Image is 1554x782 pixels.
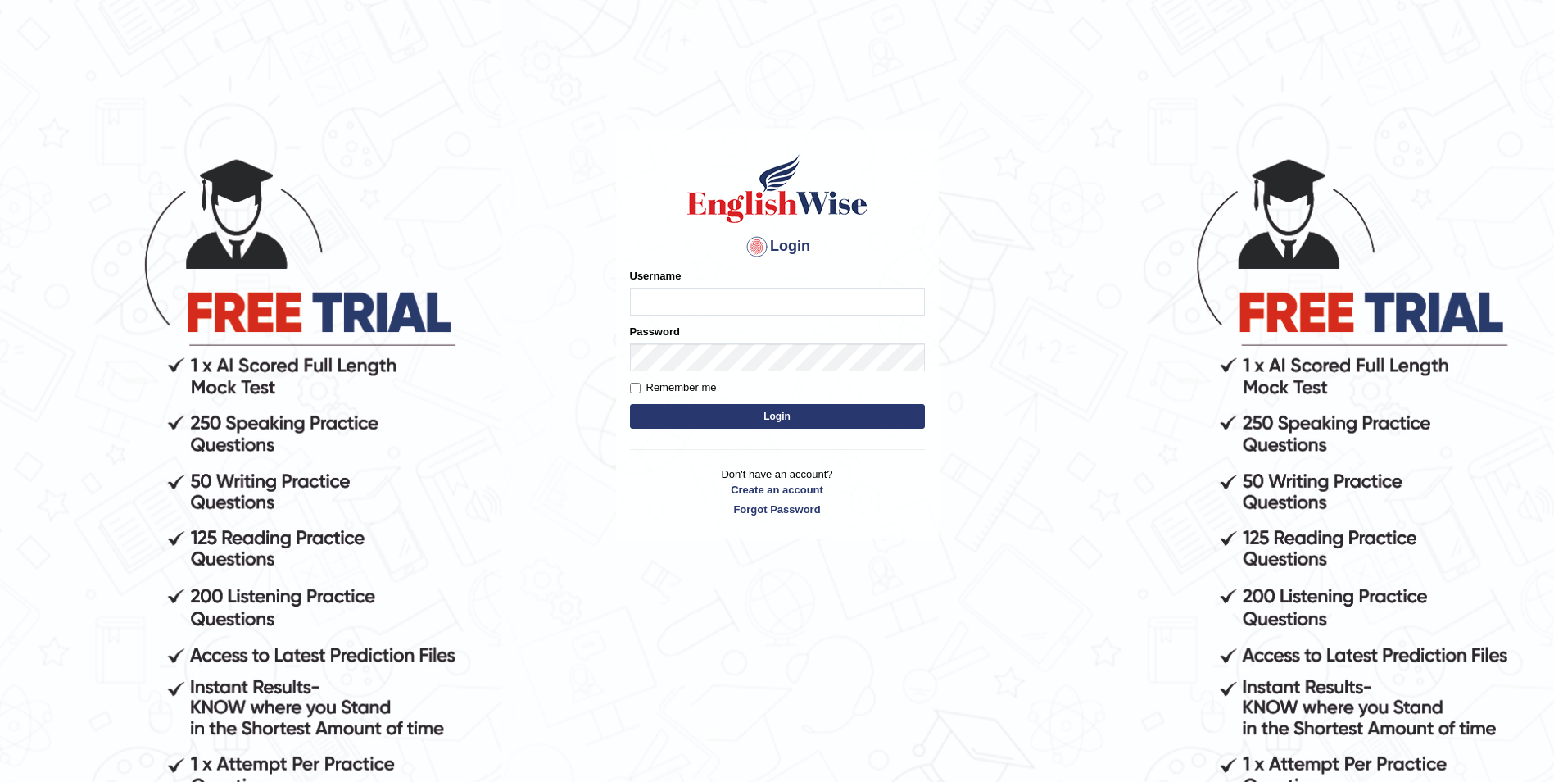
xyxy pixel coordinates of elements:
[630,380,717,396] label: Remember me
[630,502,925,517] a: Forgot Password
[630,268,682,284] label: Username
[630,404,925,429] button: Login
[630,234,925,260] h4: Login
[630,324,680,339] label: Password
[630,466,925,517] p: Don't have an account?
[630,482,925,498] a: Create an account
[630,383,641,393] input: Remember me
[684,152,871,225] img: Logo of English Wise sign in for intelligent practice with AI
